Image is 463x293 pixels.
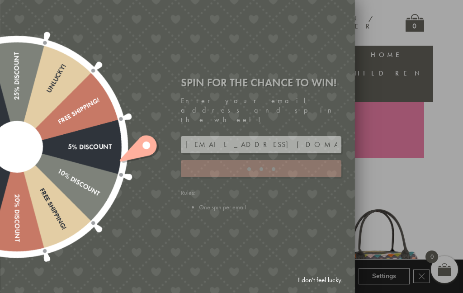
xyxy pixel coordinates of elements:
[14,62,68,148] div: Unlucky!
[15,143,101,198] div: 10% Discount
[14,145,68,231] div: Free shipping!
[181,136,341,153] input: Your email
[181,96,341,124] div: Enter your email address and spin the wheel!
[293,272,346,288] a: I don't feel lucky
[13,52,21,146] div: 25% Discount
[181,189,341,211] div: Rules:
[199,203,341,211] li: One spin per email
[17,142,112,150] div: 5% Discount
[15,96,101,150] div: Free shipping!
[13,146,21,241] div: 20% Discount
[181,76,341,90] div: Spin for the chance to win!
